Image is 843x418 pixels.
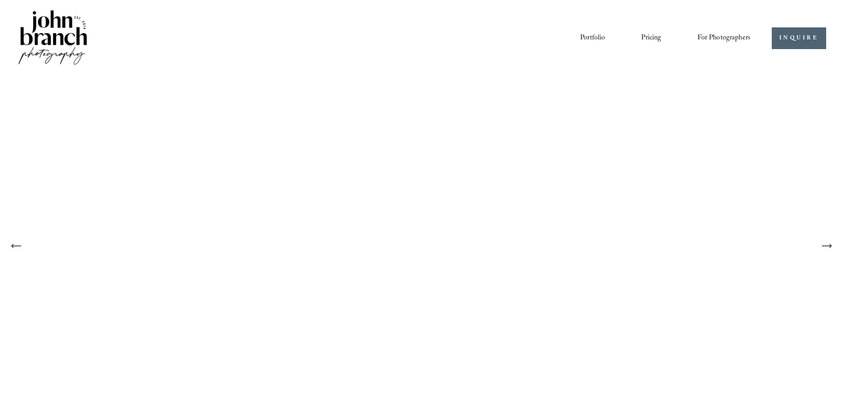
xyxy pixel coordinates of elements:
[7,236,26,256] button: Previous Slide
[641,31,661,46] a: Pricing
[697,31,751,46] a: folder dropdown
[17,8,89,68] img: John Branch IV Photography
[772,27,826,49] a: INQUIRE
[817,236,836,256] button: Next Slide
[697,31,751,45] span: For Photographers
[580,31,605,46] a: Portfolio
